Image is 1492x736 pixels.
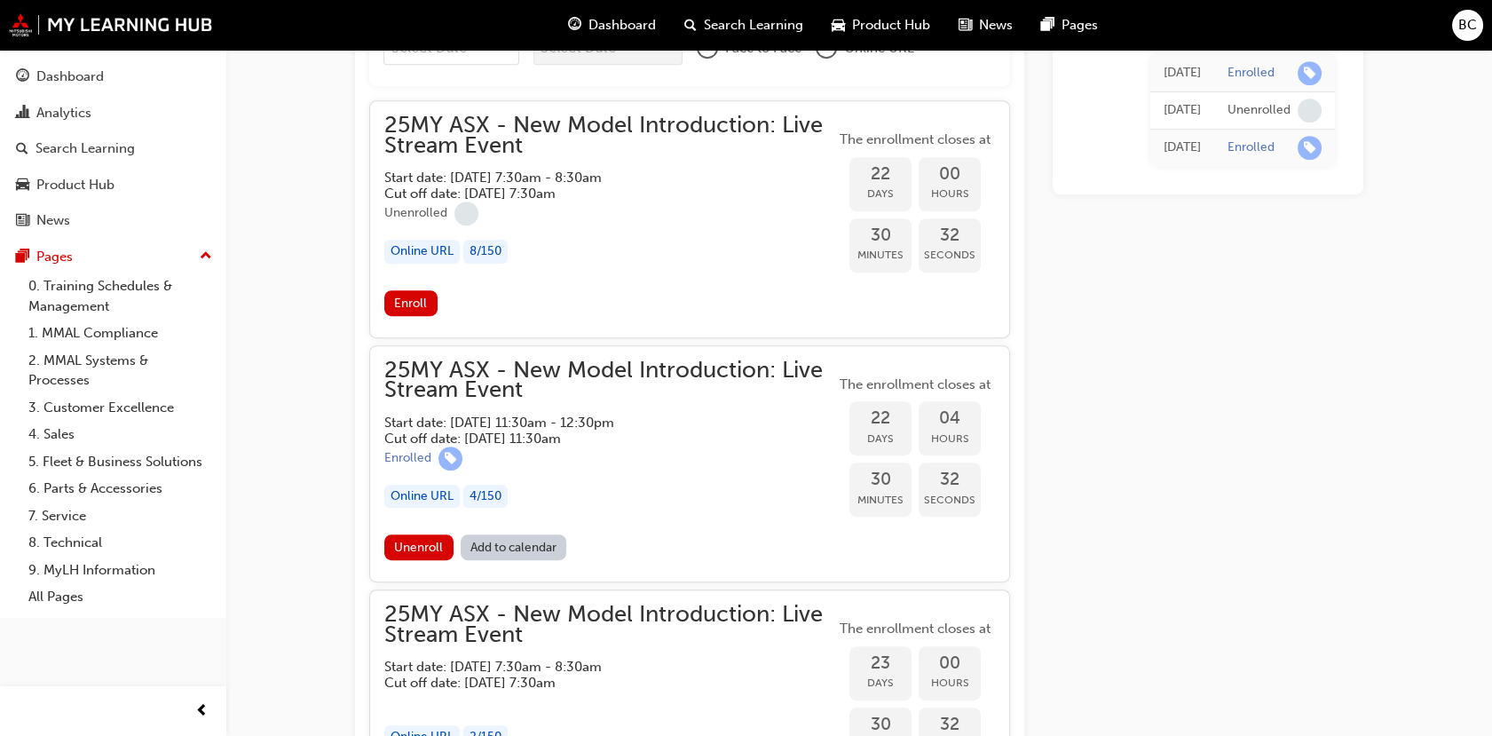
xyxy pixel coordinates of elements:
[835,130,995,150] span: The enrollment closes at
[36,138,135,159] div: Search Learning
[36,103,91,123] div: Analytics
[21,503,219,530] a: 7. Service
[919,653,981,674] span: 00
[832,14,845,36] span: car-icon
[849,245,912,265] span: Minutes
[384,170,807,186] h5: Start date: [DATE] 7:30am - 8:30am
[438,447,462,471] span: learningRecordVerb_ENROLL-icon
[849,226,912,246] span: 30
[919,673,981,693] span: Hours
[1164,63,1201,83] div: Tue Sep 30 2025 09:29:04 GMT+0800 (Australian Western Standard Time)
[454,202,478,226] span: learningRecordVerb_NONE-icon
[384,115,995,323] button: 25MY ASX - New Model Introduction: Live Stream EventStart date: [DATE] 7:30am - 8:30am Cut off da...
[919,245,981,265] span: Seconds
[384,605,835,645] span: 25MY ASX - New Model Introduction: Live Stream Event
[1164,100,1201,121] div: Tue Sep 30 2025 09:24:09 GMT+0800 (Australian Western Standard Time)
[36,67,104,87] div: Dashboard
[461,534,567,560] a: Add to calendar
[36,247,73,267] div: Pages
[384,360,995,568] button: 25MY ASX - New Model Introduction: Live Stream EventStart date: [DATE] 11:30am - 12:30pm Cut off ...
[9,13,213,36] a: mmal
[554,7,670,44] a: guage-iconDashboard
[7,97,219,130] a: Analytics
[1062,15,1098,36] span: Pages
[36,210,70,231] div: News
[919,226,981,246] span: 32
[7,241,219,273] button: Pages
[849,164,912,185] span: 22
[670,7,817,44] a: search-iconSearch Learning
[817,7,944,44] a: car-iconProduct Hub
[21,421,219,448] a: 4. Sales
[384,431,807,447] h5: Cut off date: [DATE] 11:30am
[21,448,219,476] a: 5. Fleet & Business Solutions
[16,106,29,122] span: chart-icon
[384,534,454,560] button: Unenroll
[944,7,1027,44] a: news-iconNews
[704,15,803,36] span: Search Learning
[849,184,912,204] span: Days
[849,673,912,693] span: Days
[384,415,807,431] h5: Start date: [DATE] 11:30am - 12:30pm
[384,115,835,155] span: 25MY ASX - New Model Introduction: Live Stream Event
[849,490,912,510] span: Minutes
[1228,139,1275,156] div: Enrolled
[684,14,697,36] span: search-icon
[7,204,219,237] a: News
[919,715,981,735] span: 32
[384,659,807,675] h5: Start date: [DATE] 7:30am - 8:30am
[21,529,219,557] a: 8. Technical
[568,14,581,36] span: guage-icon
[21,273,219,320] a: 0. Training Schedules & Management
[849,715,912,735] span: 30
[588,15,656,36] span: Dashboard
[1298,136,1322,160] span: learningRecordVerb_ENROLL-icon
[16,178,29,194] span: car-icon
[384,240,460,264] div: Online URL
[919,470,981,490] span: 32
[1452,10,1483,41] button: BC
[463,240,508,264] div: 8 / 150
[384,290,438,316] button: Enroll
[21,320,219,347] a: 1. MMAL Compliance
[36,175,114,195] div: Product Hub
[1041,14,1054,36] span: pages-icon
[384,186,807,202] h5: Cut off date: [DATE] 7:30am
[463,485,508,509] div: 4 / 150
[919,164,981,185] span: 00
[16,249,29,265] span: pages-icon
[849,429,912,449] span: Days
[21,394,219,422] a: 3. Customer Excellence
[1298,99,1322,123] span: learningRecordVerb_NONE-icon
[21,347,219,394] a: 2. MMAL Systems & Processes
[1228,102,1291,119] div: Unenrolled
[195,700,209,723] span: prev-icon
[835,375,995,395] span: The enrollment closes at
[1298,61,1322,85] span: learningRecordVerb_ENROLL-icon
[1164,138,1201,158] div: Tue Sep 30 2025 09:23:36 GMT+0800 (Australian Western Standard Time)
[384,205,447,222] div: Unenrolled
[7,60,219,93] a: Dashboard
[919,429,981,449] span: Hours
[16,213,29,229] span: news-icon
[849,470,912,490] span: 30
[835,619,995,639] span: The enrollment closes at
[1027,7,1112,44] a: pages-iconPages
[16,141,28,157] span: search-icon
[394,540,443,555] span: Unenroll
[7,57,219,241] button: DashboardAnalyticsSearch LearningProduct HubNews
[849,653,912,674] span: 23
[849,408,912,429] span: 22
[394,296,427,311] span: Enroll
[852,15,930,36] span: Product Hub
[919,408,981,429] span: 04
[21,475,219,503] a: 6. Parts & Accessories
[919,184,981,204] span: Hours
[384,675,807,691] h5: Cut off date: [DATE] 7:30am
[16,69,29,85] span: guage-icon
[200,245,212,268] span: up-icon
[384,450,431,467] div: Enrolled
[959,14,972,36] span: news-icon
[384,360,835,400] span: 25MY ASX - New Model Introduction: Live Stream Event
[21,557,219,584] a: 9. MyLH Information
